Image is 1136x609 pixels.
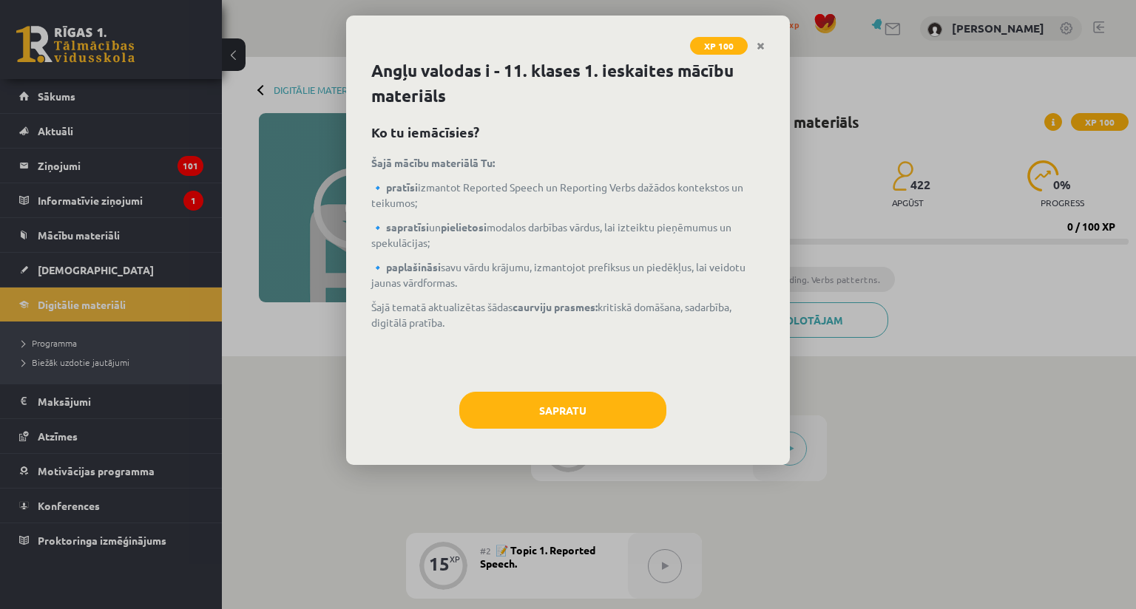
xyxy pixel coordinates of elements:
span: XP 100 [690,37,748,55]
strong: Šajā mācību materiālā Tu: [371,156,495,169]
p: izmantot Reported Speech un Reporting Verbs dažādos kontekstos un teikumos; [371,180,765,211]
button: Sapratu [459,392,666,429]
strong: pielietosi [441,220,487,234]
p: un modalos darbības vārdus, lai izteiktu pieņēmumus un spekulācijas; [371,220,765,251]
strong: 🔹 paplašināsi [371,260,441,273]
a: Close [748,32,774,61]
p: Šajā tematā aktualizētas šādas kritiskā domāšana, sadarbība, digitālā pratība. [371,299,765,330]
strong: caurviju prasmes: [513,300,598,313]
strong: 🔹 sapratīsi [371,220,429,234]
strong: 🔹 pratīsi [371,180,418,194]
h1: Angļu valodas i - 11. klases 1. ieskaites mācību materiāls [371,58,765,109]
p: savu vārdu krājumu, izmantojot prefiksus un piedēkļus, lai veidotu jaunas vārdformas. [371,259,765,290]
h2: Ko tu iemācīsies? [371,122,765,142]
